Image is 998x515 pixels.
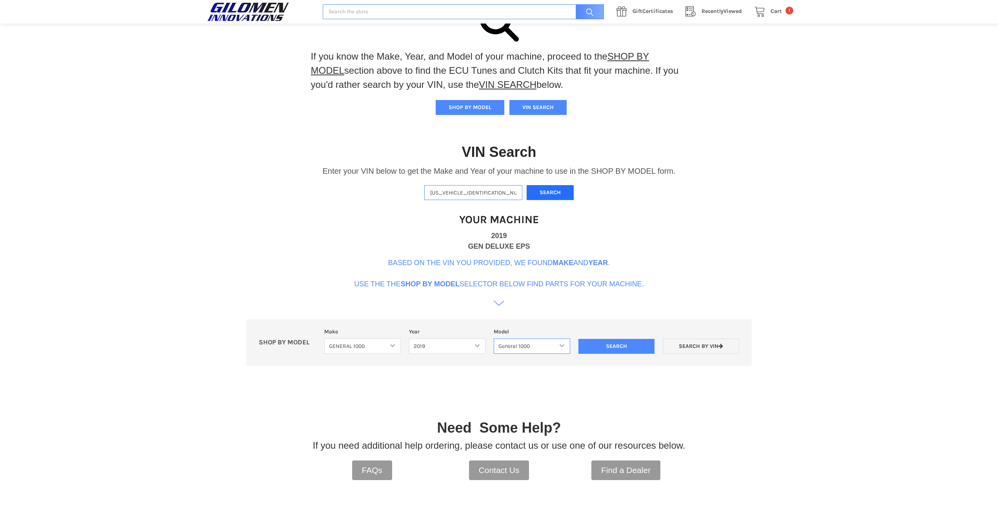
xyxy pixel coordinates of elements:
[409,328,485,336] label: Year
[612,7,681,16] a: GiftCertificates
[479,79,536,90] a: VIN SEARCH
[323,4,604,20] input: Search the store
[354,258,644,289] p: Based on the VIN you provided, we found and . Use the the selector below find parts for your mach...
[205,2,314,22] a: GILOMEN INNOVATIONS
[702,8,742,15] span: Viewed
[436,100,504,115] button: SHOP BY MODEL
[633,8,673,15] span: Certificates
[591,460,660,480] a: Find a Dealer
[572,4,604,20] input: Search
[578,339,655,354] input: Search
[424,185,522,200] input: Enter VIN of your machine
[322,165,675,177] p: Enter your VIN below to get the Make and Year of your machine to use in the SHOP BY MODEL form.
[352,460,393,480] a: FAQs
[633,8,642,15] span: Gift
[494,328,570,336] label: Model
[553,259,573,267] b: Make
[254,338,320,347] p: SHOP BY MODEL
[750,7,793,16] a: Cart 1
[401,280,460,288] b: Shop By Model
[771,8,782,15] span: Cart
[462,143,536,161] h1: VIN Search
[663,338,739,354] a: Search by VIN
[313,439,685,453] p: If you need additional help ordering, please contact us or use one of our resources below.
[459,213,539,226] h1: Your Machine
[437,417,561,439] p: Need Some Help?
[509,100,567,115] button: VIN SEARCH
[681,7,750,16] a: RecentlyViewed
[491,231,507,241] div: 2019
[527,185,574,200] button: Search
[469,460,529,480] a: Contact Us
[311,49,687,92] p: If you know the Make, Year, and Model of your machine, proceed to the section above to find the E...
[588,259,608,267] b: Year
[785,7,793,15] span: 1
[205,2,291,22] img: GILOMEN INNOVATIONS
[702,8,724,15] span: Recently
[324,328,401,336] label: Make
[311,51,649,76] a: SHOP BY MODEL
[468,241,530,252] div: GEN DELUXE EPS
